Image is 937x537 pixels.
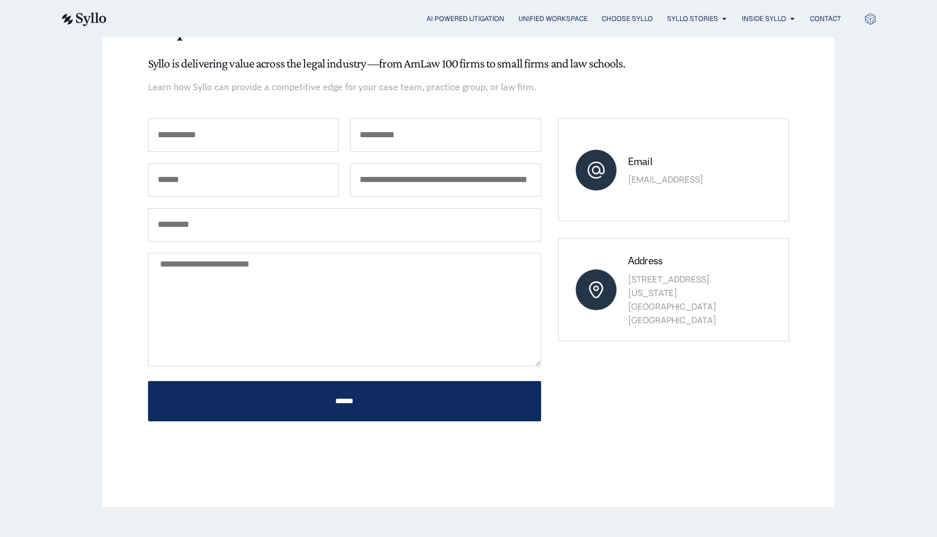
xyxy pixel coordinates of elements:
[129,14,841,24] nav: Menu
[148,80,789,94] p: Learn how Syllo can provide a competitive edge for your case team, practice group, or law firm.
[427,14,504,24] a: AI Powered Litigation
[148,17,789,40] h1: Request a Demo
[129,14,841,24] div: Menu Toggle
[628,155,652,168] span: Email
[518,14,588,24] a: Unified Workspace
[148,56,789,71] h5: Syllo is delivering value across the legal industry —from AmLaw 100 firms to small firms and law ...
[628,173,753,187] p: [EMAIL_ADDRESS]
[628,254,663,267] span: Address
[60,12,107,26] img: syllo
[742,14,786,24] a: Inside Syllo
[667,14,718,24] a: Syllo Stories
[628,273,753,327] p: [STREET_ADDRESS] [US_STATE][GEOGRAPHIC_DATA] [GEOGRAPHIC_DATA]
[810,14,841,24] a: Contact
[602,14,653,24] a: Choose Syllo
